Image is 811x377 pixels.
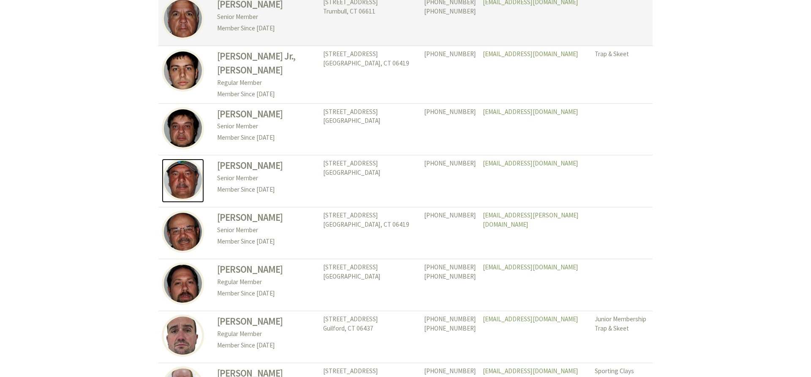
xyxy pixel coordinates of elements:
[217,184,316,195] p: Member Since [DATE]
[217,288,316,299] p: Member Since [DATE]
[591,46,653,103] td: Trap & Skeet
[217,159,316,173] h3: [PERSON_NAME]
[217,132,316,144] p: Member Since [DATE]
[483,315,578,323] a: [EMAIL_ADDRESS][DOMAIN_NAME]
[320,207,421,259] td: [STREET_ADDRESS] [GEOGRAPHIC_DATA], CT 06419
[421,207,479,259] td: [PHONE_NUMBER]
[483,211,579,228] a: [EMAIL_ADDRESS][PERSON_NAME][DOMAIN_NAME]
[320,46,421,103] td: [STREET_ADDRESS] [GEOGRAPHIC_DATA], CT 06419
[162,263,204,305] img: Jeffrey Lane
[162,107,204,149] img: John LaFragola
[162,211,204,253] img: Vincent LaFragola
[162,315,204,357] img: David Langlais
[320,311,421,363] td: [STREET_ADDRESS] Guilford, CT 06437
[483,159,578,167] a: [EMAIL_ADDRESS][DOMAIN_NAME]
[591,311,653,363] td: Junior Membership Trap & Skeet
[320,155,421,207] td: [STREET_ADDRESS] [GEOGRAPHIC_DATA]
[217,340,316,351] p: Member Since [DATE]
[217,11,316,23] p: Senior Member
[217,121,316,132] p: Senior Member
[217,49,316,77] h3: [PERSON_NAME] Jr., [PERSON_NAME]
[320,259,421,311] td: [STREET_ADDRESS] [GEOGRAPHIC_DATA]
[217,107,316,121] h3: [PERSON_NAME]
[217,236,316,247] p: Member Since [DATE]
[217,89,316,100] p: Member Since [DATE]
[217,277,316,288] p: Regular Member
[320,103,421,155] td: [STREET_ADDRESS] [GEOGRAPHIC_DATA]
[421,103,479,155] td: [PHONE_NUMBER]
[162,49,204,92] img: Vincent LaFragola
[217,225,316,236] p: Senior Member
[217,211,316,225] h3: [PERSON_NAME]
[483,263,578,271] a: [EMAIL_ADDRESS][DOMAIN_NAME]
[217,173,316,184] p: Senior Member
[483,50,578,58] a: [EMAIL_ADDRESS][DOMAIN_NAME]
[421,155,479,207] td: [PHONE_NUMBER]
[421,311,479,363] td: [PHONE_NUMBER] [PHONE_NUMBER]
[217,23,316,34] p: Member Since [DATE]
[217,315,316,328] h3: [PERSON_NAME]
[217,77,316,89] p: Regular Member
[483,367,578,375] a: [EMAIL_ADDRESS][DOMAIN_NAME]
[483,108,578,116] a: [EMAIL_ADDRESS][DOMAIN_NAME]
[421,259,479,311] td: [PHONE_NUMBER] [PHONE_NUMBER]
[421,46,479,103] td: [PHONE_NUMBER]
[217,328,316,340] p: Regular Member
[217,263,316,277] h3: [PERSON_NAME]
[162,159,204,201] img: Ralph LaFragola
